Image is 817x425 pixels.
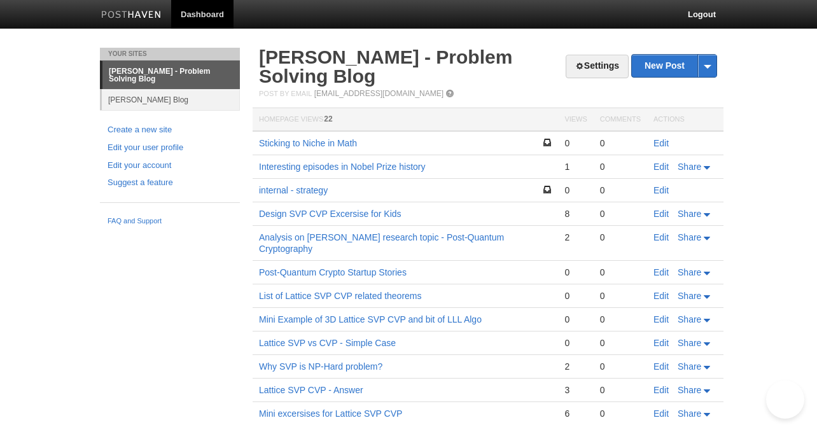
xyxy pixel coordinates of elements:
[678,232,701,242] span: Share
[100,48,240,60] li: Your Sites
[564,232,587,243] div: 2
[653,209,669,219] a: Edit
[653,408,669,419] a: Edit
[108,176,232,190] a: Suggest a feature
[108,141,232,155] a: Edit your user profile
[108,216,232,227] a: FAQ and Support
[102,89,240,110] a: [PERSON_NAME] Blog
[253,108,558,132] th: Homepage Views
[600,408,641,419] div: 0
[566,55,629,78] a: Settings
[653,138,669,148] a: Edit
[678,338,701,348] span: Share
[600,290,641,302] div: 0
[259,314,482,324] a: Mini Example of 3D Lattice SVP CVP and bit of LLL Algo
[678,408,701,419] span: Share
[653,338,669,348] a: Edit
[678,291,701,301] span: Share
[564,208,587,219] div: 8
[653,162,669,172] a: Edit
[653,232,669,242] a: Edit
[564,408,587,419] div: 6
[678,314,701,324] span: Share
[600,361,641,372] div: 0
[259,232,504,254] a: Analysis on [PERSON_NAME] research topic - Post-Quantum Cryptography
[259,138,357,148] a: Sticking to Niche in Math
[678,209,701,219] span: Share
[564,137,587,149] div: 0
[259,408,402,419] a: Mini excersises for Lattice SVP CVP
[600,314,641,325] div: 0
[564,361,587,372] div: 2
[259,338,396,348] a: Lattice SVP vs CVP - Simple Case
[653,185,669,195] a: Edit
[558,108,593,132] th: Views
[594,108,647,132] th: Comments
[108,159,232,172] a: Edit your account
[259,267,407,277] a: Post-Quantum Crypto Startup Stories
[766,380,804,419] iframe: Help Scout Beacon - Open
[600,384,641,396] div: 0
[102,61,240,89] a: [PERSON_NAME] - Problem Solving Blog
[259,361,382,372] a: Why SVP is NP-Hard problem?
[653,267,669,277] a: Edit
[653,291,669,301] a: Edit
[101,11,162,20] img: Posthaven-bar
[653,314,669,324] a: Edit
[600,161,641,172] div: 0
[259,385,363,395] a: Lattice SVP CVP - Answer
[564,185,587,196] div: 0
[678,267,701,277] span: Share
[564,267,587,278] div: 0
[564,161,587,172] div: 1
[678,361,701,372] span: Share
[564,290,587,302] div: 0
[259,46,512,87] a: [PERSON_NAME] - Problem Solving Blog
[600,185,641,196] div: 0
[678,385,701,395] span: Share
[600,137,641,149] div: 0
[259,209,402,219] a: Design SVP CVP Excersise for Kids
[259,162,425,172] a: Interesting episodes in Nobel Prize history
[564,314,587,325] div: 0
[600,208,641,219] div: 0
[314,89,443,98] a: [EMAIL_ADDRESS][DOMAIN_NAME]
[600,267,641,278] div: 0
[653,385,669,395] a: Edit
[653,361,669,372] a: Edit
[632,55,716,77] a: New Post
[259,185,328,195] a: internal - strategy
[600,232,641,243] div: 0
[108,123,232,137] a: Create a new site
[678,162,701,172] span: Share
[259,90,312,97] span: Post by Email
[564,384,587,396] div: 3
[600,337,641,349] div: 0
[259,291,422,301] a: List of Lattice SVP CVP related theorems
[647,108,723,132] th: Actions
[564,337,587,349] div: 0
[324,115,332,123] span: 22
